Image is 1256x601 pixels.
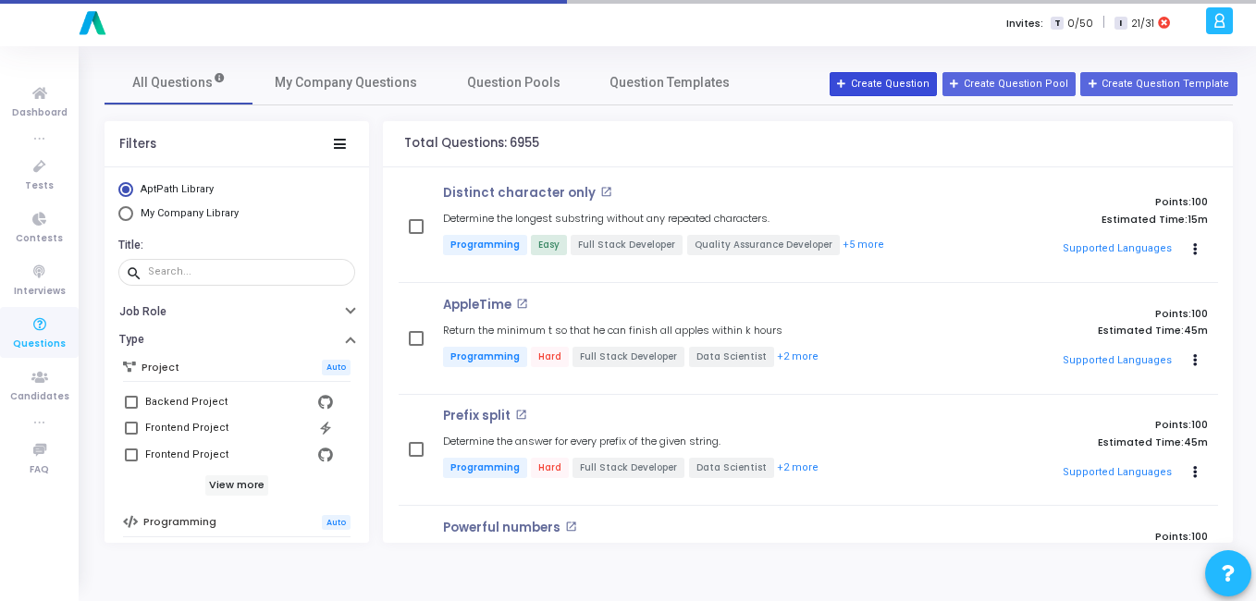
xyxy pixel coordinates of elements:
h5: Determine the answer for every prefix of the given string. [443,435,720,448]
span: Full Stack Developer [573,347,684,367]
button: +2 more [776,460,819,477]
span: All Questions [132,73,226,92]
button: +2 more [776,349,819,366]
span: Auto [322,515,351,531]
h6: Title: [118,239,351,252]
span: Candidates [10,389,69,405]
span: 100 [1191,417,1208,432]
button: Actions [1183,460,1209,485]
div: Filters [119,137,156,152]
span: 45m [1184,436,1208,448]
span: Hard [531,347,569,367]
span: Full Stack Developer [573,458,684,478]
h4: Total Questions: 6955 [404,136,539,151]
button: Actions [1183,348,1209,374]
button: Job Role [105,297,369,325]
mat-icon: open_in_new [515,409,527,421]
mat-radio-group: Select Library [118,182,355,226]
button: Create Question Pool [942,72,1076,96]
span: 0/50 [1067,16,1093,31]
mat-icon: open_in_new [565,521,577,533]
p: Estimated Time: [966,436,1209,448]
span: Hard [531,458,569,478]
span: T [1051,17,1063,31]
span: My Company Questions [275,73,417,92]
span: Easy [531,235,567,255]
span: 100 [1191,306,1208,321]
span: Programming [443,235,527,255]
span: Question Templates [610,73,730,92]
p: Prefix split [443,409,511,423]
span: Auto [322,360,351,375]
h6: Job Role [119,305,166,319]
button: Supported Languages [1056,459,1177,486]
p: Points: [966,196,1209,208]
span: My Company Library [141,207,239,219]
div: Frontend Project [145,417,228,439]
button: Create Question Template [1080,72,1237,96]
p: Points: [966,531,1209,543]
span: 100 [1191,529,1208,544]
p: Points: [966,419,1209,431]
span: Programming [443,458,527,478]
h6: Type [119,333,144,347]
mat-icon: search [126,264,148,281]
span: 100 [1191,194,1208,209]
span: Full Stack Developer [571,235,683,255]
button: Supported Languages [1056,236,1177,264]
h5: Return the minimum t so that he can finish all apples within k hours [443,325,782,337]
button: Supported Languages [1056,347,1177,374]
input: Search... [148,266,348,277]
span: Contests [16,231,63,247]
p: Estimated Time: [966,325,1209,337]
p: Powerful numbers [443,521,560,535]
p: Distinct character only [443,186,596,201]
mat-icon: open_in_new [600,186,612,198]
span: 21/31 [1131,16,1154,31]
button: Create Question [830,72,937,96]
mat-icon: open_in_new [516,298,528,310]
p: AppleTime [443,298,511,313]
span: I [1114,17,1127,31]
div: Backend Project [145,391,228,413]
span: Dashboard [12,105,68,121]
button: Actions [1183,237,1209,263]
button: +5 more [842,237,885,254]
span: Interviews [14,284,66,300]
span: Data Scientist [689,458,774,478]
span: 45m [1184,325,1208,337]
span: | [1102,13,1105,32]
span: Programming [443,347,527,367]
span: FAQ [30,462,49,478]
span: Tests [25,178,54,194]
h5: Determine the longest substring without any repeated characters. [443,213,770,225]
div: Frontend Project [145,444,228,466]
span: AptPath Library [141,183,214,195]
span: Question Pools [467,73,560,92]
p: Points: [966,308,1209,320]
p: Estimated Time: [966,214,1209,226]
span: Data Scientist [689,347,774,367]
h6: Project [142,362,179,374]
span: 15m [1188,214,1208,226]
h6: View more [205,475,269,496]
button: Type [105,325,369,354]
span: Questions [13,337,66,352]
span: Quality Assurance Developer [687,235,840,255]
h6: Programming [143,516,216,528]
label: Invites: [1006,16,1043,31]
img: logo [74,5,111,42]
